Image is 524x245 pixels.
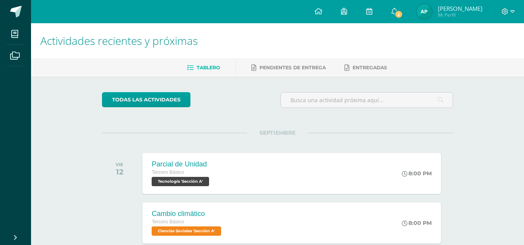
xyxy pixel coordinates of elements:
[344,62,387,74] a: Entregadas
[247,129,308,136] span: SEPTIEMBRE
[40,33,198,48] span: Actividades recientes y próximas
[394,10,403,19] span: 2
[152,210,223,218] div: Cambio climático
[152,177,209,186] span: Tecnología 'Sección A'
[281,93,453,108] input: Busca una actividad próxima aquí...
[402,170,432,177] div: 8:00 PM
[152,219,184,224] span: Tercero Básico
[116,162,123,167] div: VIE
[116,167,123,176] div: 12
[197,65,220,70] span: Tablero
[251,62,326,74] a: Pendientes de entrega
[353,65,387,70] span: Entregadas
[438,5,482,12] span: [PERSON_NAME]
[152,226,221,236] span: Ciencias Sociales 'Sección A'
[102,92,190,107] a: todas las Actividades
[259,65,326,70] span: Pendientes de entrega
[152,160,211,168] div: Parcial de Unidad
[152,170,184,175] span: Tercero Básico
[417,4,432,19] img: 16dbf630ebc2ed5c490ee54726b3959b.png
[187,62,220,74] a: Tablero
[438,12,482,18] span: Mi Perfil
[402,219,432,226] div: 8:00 PM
